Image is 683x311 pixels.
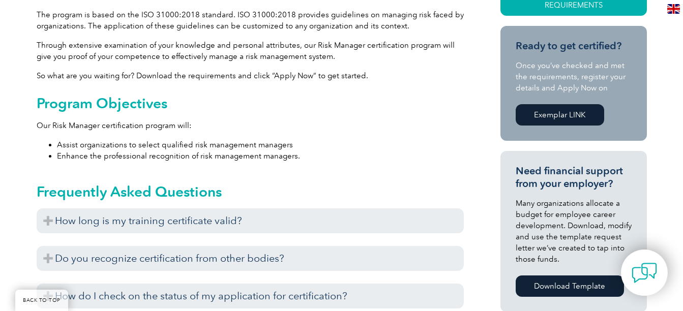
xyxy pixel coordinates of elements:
h3: How long is my training certificate valid? [37,208,464,233]
h3: Need financial support from your employer? [516,165,632,190]
h3: Ready to get certified? [516,40,632,52]
h2: Program Objectives [37,95,464,111]
p: Many organizations allocate a budget for employee career development. Download, modify and use th... [516,198,632,265]
h3: How do I check on the status of my application for certification? [37,284,464,308]
p: Once you’ve checked and met the requirements, register your details and Apply Now on [516,60,632,94]
img: contact-chat.png [632,260,657,286]
p: The program is based on the ISO 31000:2018 standard. ISO 31000:2018 provides guidelines on managi... [37,9,464,32]
p: Through extensive examination of your knowledge and personal attributes, our Risk Manager certifi... [37,40,464,62]
li: Enhance the professional recognition of risk management managers. [57,150,464,162]
h2: Frequently Asked Questions [37,183,464,200]
a: BACK TO TOP [15,290,68,311]
a: Exemplar LINK [516,104,604,126]
img: en [667,4,680,14]
p: So what are you waiting for? Download the requirements and click “Apply Now” to get started. [37,70,464,81]
p: Our Risk Manager certification program will: [37,120,464,131]
li: Assist organizations to select qualified risk management managers [57,139,464,150]
a: Download Template [516,275,624,297]
h3: Do you recognize certification from other bodies? [37,246,464,271]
